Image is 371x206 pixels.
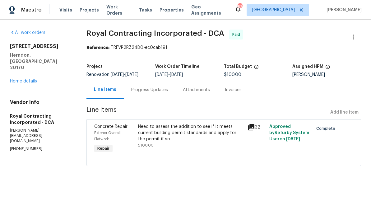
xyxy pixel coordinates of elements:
[10,99,72,105] h4: Vendor Info
[292,73,361,77] div: [PERSON_NAME]
[86,73,138,77] span: Renovation
[324,7,362,13] span: [PERSON_NAME]
[160,7,184,13] span: Properties
[138,124,244,142] div: Need to assess the addition to see if it meets current building permit standards and apply for th...
[131,87,168,93] div: Progress Updates
[139,8,152,12] span: Tasks
[86,30,224,37] span: Royal Contracting Incorporated - DCA
[10,146,72,152] p: [PHONE_NUMBER]
[10,43,72,49] h2: [STREET_ADDRESS]
[292,64,323,69] h5: Assigned HPM
[138,143,154,147] span: $100.00
[94,124,128,129] span: Concrete Repair
[155,73,168,77] span: [DATE]
[125,73,138,77] span: [DATE]
[86,44,361,51] div: TRFVP2RZ24D0-ec0cab191
[224,64,252,69] h5: Total Budget
[111,73,138,77] span: -
[94,131,123,141] span: Exterior Overall - Flatwork
[170,73,183,77] span: [DATE]
[252,7,295,13] span: [GEOGRAPHIC_DATA]
[191,4,227,16] span: Geo Assignments
[86,64,103,69] h5: Project
[21,7,42,13] span: Maestro
[10,30,45,35] a: All work orders
[10,128,72,144] p: [PERSON_NAME][EMAIL_ADDRESS][DOMAIN_NAME]
[59,7,72,13] span: Visits
[86,45,109,50] b: Reference:
[325,64,330,73] span: The hpm assigned to this work order.
[10,52,72,71] h5: Herndon, [GEOGRAPHIC_DATA] 20170
[316,125,338,132] span: Complete
[248,124,266,131] div: 32
[183,87,210,93] div: Attachments
[269,124,309,141] span: Approved by Refurby System User on
[80,7,99,13] span: Projects
[155,73,183,77] span: -
[10,113,72,125] h5: Royal Contracting Incorporated - DCA
[95,145,112,152] span: Repair
[155,64,200,69] h5: Work Order Timeline
[232,31,243,38] span: Paid
[94,87,116,93] div: Line Items
[225,87,242,93] div: Invoices
[111,73,124,77] span: [DATE]
[106,4,132,16] span: Work Orders
[10,79,37,83] a: Home details
[224,73,241,77] span: $100.00
[254,64,259,73] span: The total cost of line items that have been proposed by Opendoor. This sum includes line items th...
[286,137,300,141] span: [DATE]
[238,4,242,10] div: 82
[86,107,328,118] span: Line Items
